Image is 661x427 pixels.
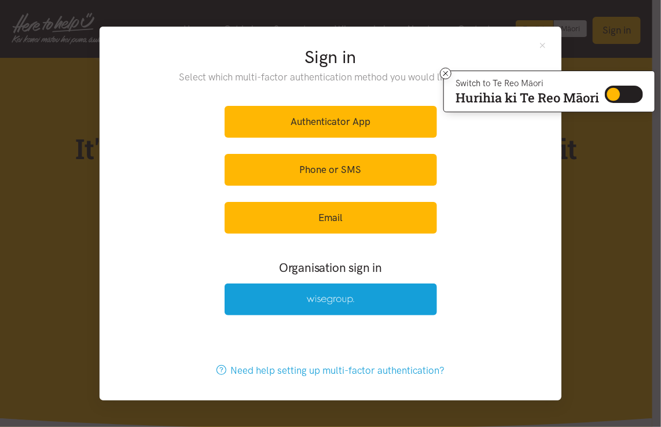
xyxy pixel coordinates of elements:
[156,69,506,85] p: Select which multi-factor authentication method you would like to use
[225,154,437,186] a: Phone or SMS
[156,45,506,69] h2: Sign in
[193,259,468,276] h3: Organisation sign in
[538,41,548,50] button: Close
[307,295,354,305] img: Wise Group
[456,93,599,103] p: Hurihia ki Te Reo Māori
[225,106,437,138] a: Authenticator App
[225,202,437,234] a: Email
[204,355,457,386] a: Need help setting up multi-factor authentication?
[456,80,599,87] p: Switch to Te Reo Māori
